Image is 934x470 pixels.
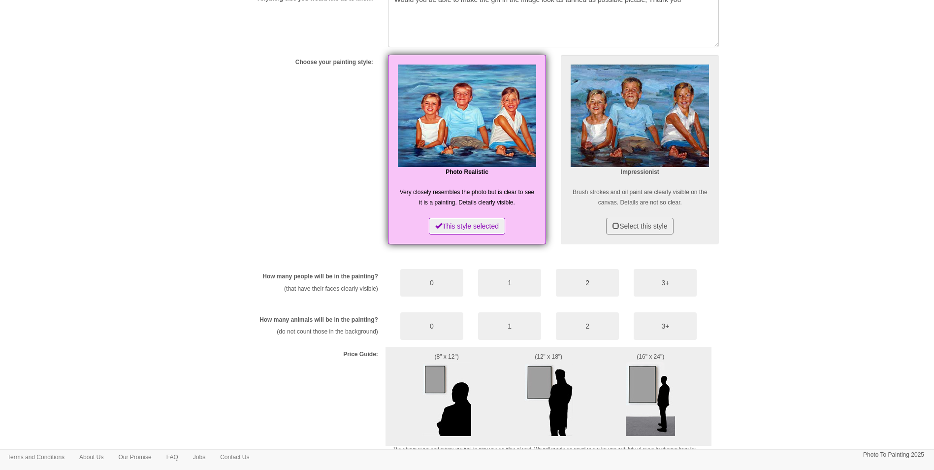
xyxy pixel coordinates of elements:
[556,269,619,297] button: 2
[398,187,536,208] p: Very closely resembles the photo but is clear to see it is a painting. Details clearly visible.
[571,65,709,168] img: Impressionist
[429,218,505,235] button: This style selected
[295,58,373,67] label: Choose your painting style:
[863,450,924,460] p: Photo To Painting 2025
[634,269,697,297] button: 3+
[72,450,111,465] a: About Us
[597,352,705,362] p: (16" x 24")
[259,316,378,324] label: How many animals will be in the painting?
[186,450,213,465] a: Jobs
[422,362,471,436] img: Example size of a small painting
[606,218,674,235] button: Select this style
[524,362,573,436] img: Example size of a Midi painting
[230,284,378,294] p: (that have their faces clearly visible)
[634,312,697,340] button: 3+
[111,450,159,465] a: Our Promise
[159,450,186,465] a: FAQ
[393,446,705,460] p: The above sizes and prices are just to give you an idea of cost. We will create an exact quote fo...
[262,272,378,281] label: How many people will be in the painting?
[478,312,541,340] button: 1
[515,352,582,362] p: (12" x 18")
[626,362,675,436] img: Example size of a large painting
[393,352,501,362] p: (8" x 12")
[343,350,378,359] label: Price Guide:
[398,167,536,177] p: Photo Realistic
[230,327,378,337] p: (do not count those in the background)
[398,65,536,168] img: Realism
[400,269,463,297] button: 0
[478,269,541,297] button: 1
[571,187,709,208] p: Brush strokes and oil paint are clearly visible on the canvas. Details are not so clear.
[400,312,463,340] button: 0
[213,450,257,465] a: Contact Us
[556,312,619,340] button: 2
[571,167,709,177] p: Impressionist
